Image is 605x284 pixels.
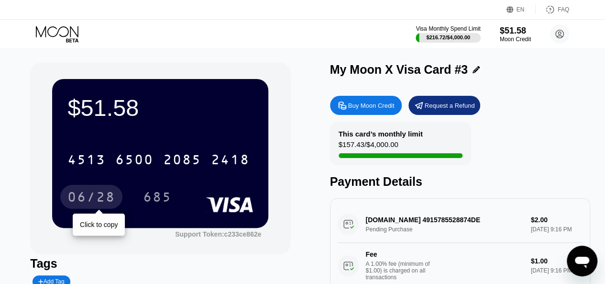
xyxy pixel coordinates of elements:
div: Request a Refund [425,102,475,110]
div: Visa Monthly Spend Limit [416,25,480,32]
div: FAQ [558,6,569,13]
div: Support Token: c233ce862e [175,230,261,238]
div: 2418 [211,153,249,169]
div: [DATE] 9:16 PM [531,267,583,274]
div: $51.58 [67,94,253,121]
div: EN [517,6,525,13]
iframe: Schaltfläche zum Öffnen des Messaging-Fensters [567,246,597,276]
div: This card’s monthly limit [339,130,423,138]
div: 06/28 [60,185,122,209]
div: $51.58 [500,26,531,36]
div: $157.43 / $4,000.00 [339,140,398,153]
div: $1.00 [531,257,583,265]
div: EN [506,5,536,14]
div: 6500 [115,153,154,169]
div: Click to copy [80,221,118,228]
div: 4513 [67,153,106,169]
div: FAQ [536,5,569,14]
div: Buy Moon Credit [348,102,395,110]
div: Support Token:c233ce862e [175,230,261,238]
div: $51.58Moon Credit [500,26,531,43]
div: 685 [136,185,179,209]
div: Visa Monthly Spend Limit$216.72/$4,000.00 [416,25,480,43]
div: 2085 [163,153,201,169]
div: $216.72 / $4,000.00 [426,34,470,40]
div: A 1.00% fee (minimum of $1.00) is charged on all transactions [366,261,438,281]
div: Tags [30,257,290,271]
div: Request a Refund [408,96,480,115]
div: 06/28 [67,191,115,206]
div: 685 [143,191,172,206]
div: Buy Moon Credit [330,96,402,115]
div: Payment Details [330,175,590,189]
div: Fee [366,250,433,258]
div: 4513650020852418 [62,148,255,171]
div: My Moon X Visa Card #3 [330,63,468,77]
div: Moon Credit [500,36,531,43]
